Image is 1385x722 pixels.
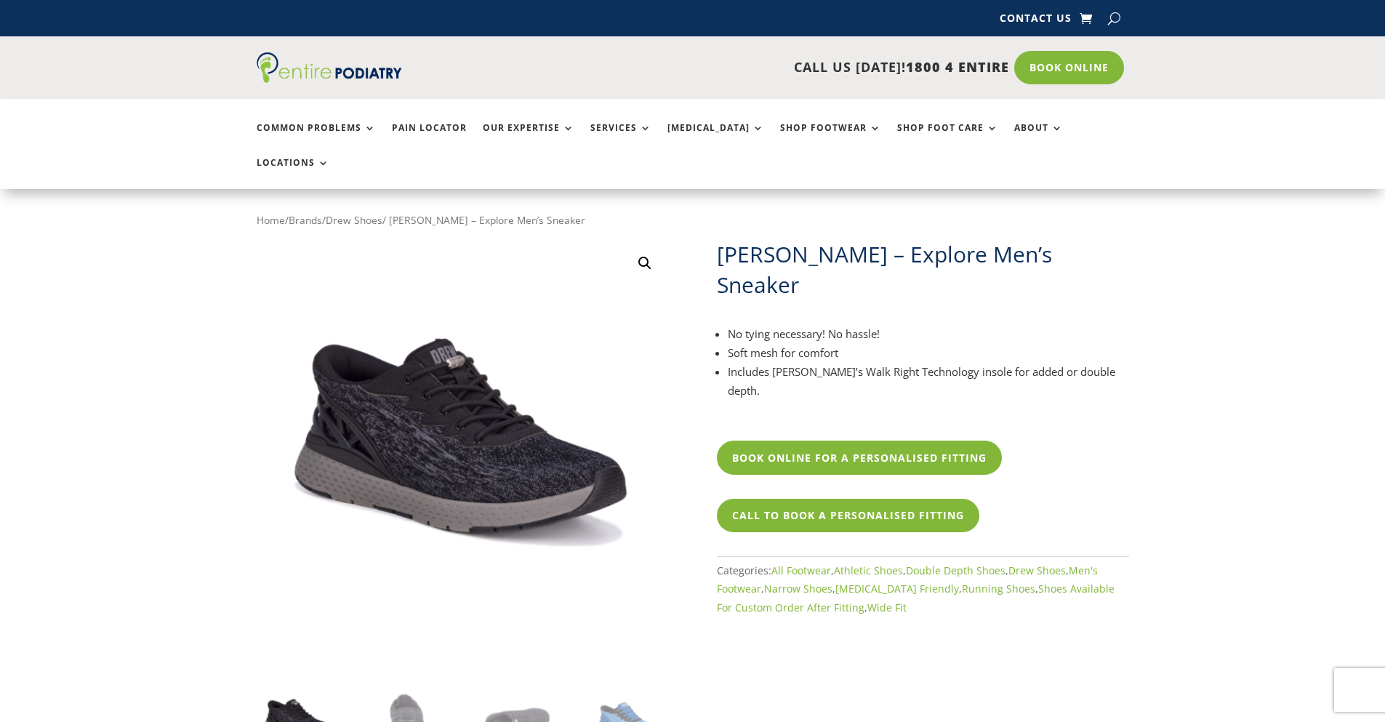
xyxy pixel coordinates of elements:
img: logo (1) [257,52,402,83]
nav: Breadcrumb [257,211,1129,230]
a: Home [257,213,285,227]
a: Drew Shoes [1008,563,1066,577]
a: Athletic Shoes [834,563,903,577]
a: Brands [289,213,322,227]
a: Running Shoes [962,582,1035,595]
li: Soft mesh for comfort [728,343,1129,362]
a: Book Online For A Personalised Fitting [717,441,1002,474]
a: All Footwear [771,563,831,577]
a: Double Depth Shoes [906,563,1005,577]
a: Wide Fit [867,601,907,614]
a: Book Online [1014,51,1124,84]
a: Call To Book A Personalised Fitting [717,499,979,532]
a: Shop Footwear [780,123,881,154]
a: Shoes Available For Custom Order After Fitting [717,582,1115,614]
a: [MEDICAL_DATA] [667,123,764,154]
span: 1800 4 ENTIRE [906,58,1009,76]
li: No tying necessary! No hassle! [728,324,1129,343]
p: CALL US [DATE]! [458,58,1009,77]
a: [MEDICAL_DATA] Friendly [835,582,959,595]
a: Entire Podiatry [257,71,402,86]
a: Drew Shoes [326,213,382,227]
img: explore drew shoes black mesh men's athletic shoe entire podiatry [257,239,669,651]
a: Our Expertise [483,123,574,154]
a: About [1014,123,1063,154]
li: Includes [PERSON_NAME]’s Walk Right Technology insole for added or double depth. [728,362,1129,400]
a: Common Problems [257,123,376,154]
h1: [PERSON_NAME] – Explore Men’s Sneaker [717,239,1129,300]
span: Categories: , , , , , , , , , [717,563,1115,614]
a: Pain Locator [392,123,467,154]
a: View full-screen image gallery [632,250,658,276]
a: Services [590,123,651,154]
a: Narrow Shoes [764,582,832,595]
a: Contact Us [1000,13,1072,29]
a: Shop Foot Care [897,123,998,154]
a: Locations [257,158,329,189]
